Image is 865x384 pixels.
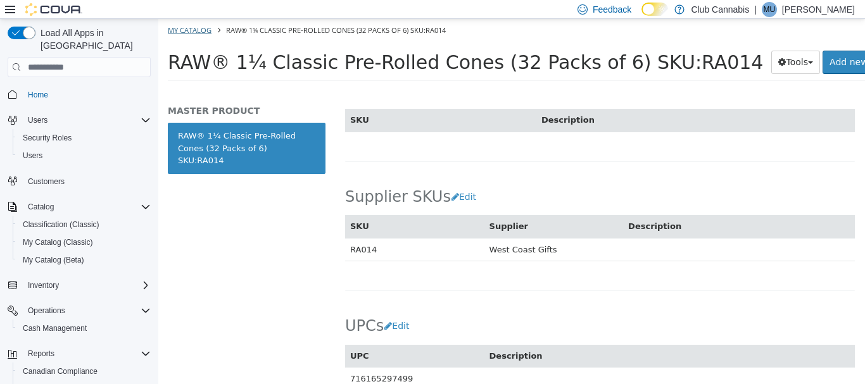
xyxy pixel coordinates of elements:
[23,323,87,333] span: Cash Management
[754,2,757,17] p: |
[3,111,156,129] button: Users
[18,364,103,379] a: Canadian Compliance
[18,364,151,379] span: Canadian Compliance
[23,86,151,102] span: Home
[23,220,99,230] span: Classification (Classic)
[3,302,156,319] button: Operations
[23,303,151,318] span: Operations
[593,3,631,16] span: Feedback
[35,27,151,52] span: Load All Apps in [GEOGRAPHIC_DATA]
[192,202,211,212] span: SKU
[18,252,151,268] span: My Catalog (Beta)
[9,104,167,155] a: RAW® 1¼ Classic Pre-Rolled Cones (32 Packs of 6) SKU:RA014
[23,113,151,128] span: Users
[3,85,156,103] button: Home
[28,306,65,316] span: Operations
[13,362,156,380] button: Canadian Compliance
[68,6,287,16] span: RAW® 1¼ Classic Pre-Rolled Cones (32 Packs of 6) SKU:RA014
[192,96,211,106] span: SKU
[13,233,156,251] button: My Catalog (Classic)
[23,133,72,143] span: Security Roles
[613,32,662,55] button: Tools
[13,147,156,164] button: Users
[331,202,370,212] span: Supplier
[293,166,325,190] button: Edit
[28,280,59,290] span: Inventory
[28,177,65,187] span: Customers
[18,148,151,163] span: Users
[28,115,47,125] span: Users
[28,349,54,359] span: Reports
[3,345,156,362] button: Reports
[3,172,156,190] button: Customers
[13,129,156,147] button: Security Roles
[18,235,98,250] a: My Catalog (Classic)
[187,166,325,190] h2: Supplier SKUs
[18,321,92,336] a: Cash Management
[383,96,436,106] span: Description
[23,174,70,189] a: Customers
[23,366,98,376] span: Canadian Compliance
[23,255,84,265] span: My Catalog (Beta)
[23,199,59,214] button: Catalog
[23,278,64,293] button: Inventory
[13,319,156,337] button: Cash Management
[18,130,77,146] a: Security Roles
[9,32,605,54] span: RAW® 1¼ Classic Pre-Rolled Cones (32 Packs of 6) SKU:RA014
[641,3,668,16] input: Dark Mode
[187,219,326,242] td: RA014
[3,276,156,294] button: Inventory
[18,217,151,232] span: Classification (Classic)
[23,151,42,161] span: Users
[18,252,89,268] a: My Catalog (Beta)
[470,202,523,212] span: Description
[23,303,70,318] button: Operations
[3,198,156,216] button: Catalog
[28,90,48,100] span: Home
[23,87,53,102] a: Home
[664,32,759,55] a: Add new variation
[23,199,151,214] span: Catalog
[13,216,156,233] button: Classification (Classic)
[18,321,151,336] span: Cash Management
[18,217,104,232] a: Classification (Classic)
[331,332,384,342] span: Description
[782,2,855,17] p: [PERSON_NAME]
[18,148,47,163] a: Users
[764,2,776,17] span: MU
[23,278,151,293] span: Inventory
[23,173,151,189] span: Customers
[18,235,151,250] span: My Catalog (Classic)
[187,295,258,319] h2: UPCs
[28,202,54,212] span: Catalog
[192,332,211,342] span: UPC
[762,2,777,17] div: Mavis Upson
[23,113,53,128] button: Users
[23,346,151,361] span: Reports
[225,295,258,319] button: Edit
[18,130,151,146] span: Security Roles
[187,349,326,372] td: 716165297499
[9,86,167,97] h5: MASTER PRODUCT
[13,251,156,269] button: My Catalog (Beta)
[23,237,93,247] span: My Catalog (Classic)
[9,6,53,16] a: My Catalog
[23,346,60,361] button: Reports
[326,219,465,242] td: West Coast Gifts
[25,3,82,16] img: Cova
[691,2,749,17] p: Club Cannabis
